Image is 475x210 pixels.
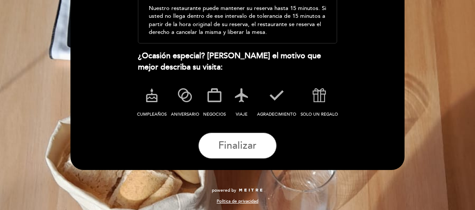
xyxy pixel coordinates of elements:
span: CUMPLEAÑOS [137,112,167,117]
div: ¿Ocasión especial? [PERSON_NAME] el motivo que mejor describa su visita: [138,50,338,73]
span: AGRADECIMIENTO [257,112,296,117]
span: Finalizar [218,140,257,152]
button: Finalizar [198,133,277,159]
span: SOLO UN REGALO [301,112,338,117]
span: powered by [212,187,236,193]
span: NEGOCIOS [203,112,226,117]
span: ANIVERSARIO [171,112,199,117]
img: MEITRE [238,188,263,193]
a: powered by [212,187,263,193]
span: VIAJE [236,112,248,117]
a: Política de privacidad [217,198,258,204]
